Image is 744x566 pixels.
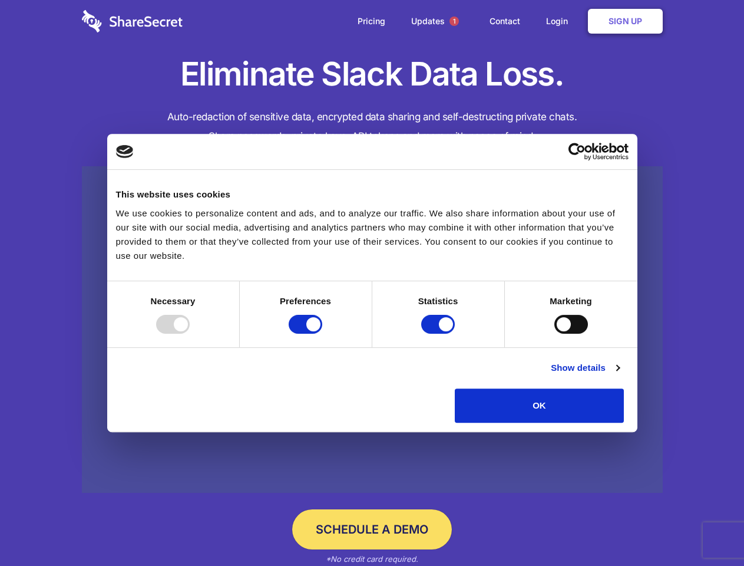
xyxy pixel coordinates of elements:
em: *No credit card required. [326,554,418,564]
a: Sign Up [588,9,663,34]
a: Show details [551,361,619,375]
strong: Marketing [550,296,592,306]
a: Wistia video thumbnail [82,166,663,493]
div: We use cookies to personalize content and ads, and to analyze our traffic. We also share informat... [116,206,629,263]
div: This website uses cookies [116,187,629,202]
h1: Eliminate Slack Data Loss. [82,53,663,96]
a: Schedule a Demo [292,509,452,549]
a: Contact [478,3,532,40]
span: 1 [449,17,459,26]
a: Pricing [346,3,397,40]
strong: Preferences [280,296,331,306]
button: OK [455,389,624,423]
strong: Statistics [418,296,458,306]
h4: Auto-redaction of sensitive data, encrypted data sharing and self-destructing private chats. Shar... [82,107,663,146]
img: logo-wordmark-white-trans-d4663122ce5f474addd5e946df7df03e33cb6a1c49d2221995e7729f52c070b2.svg [82,10,183,32]
a: Login [534,3,586,40]
a: Usercentrics Cookiebot - opens in a new window [525,143,629,160]
img: logo [116,145,134,158]
strong: Necessary [151,296,196,306]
